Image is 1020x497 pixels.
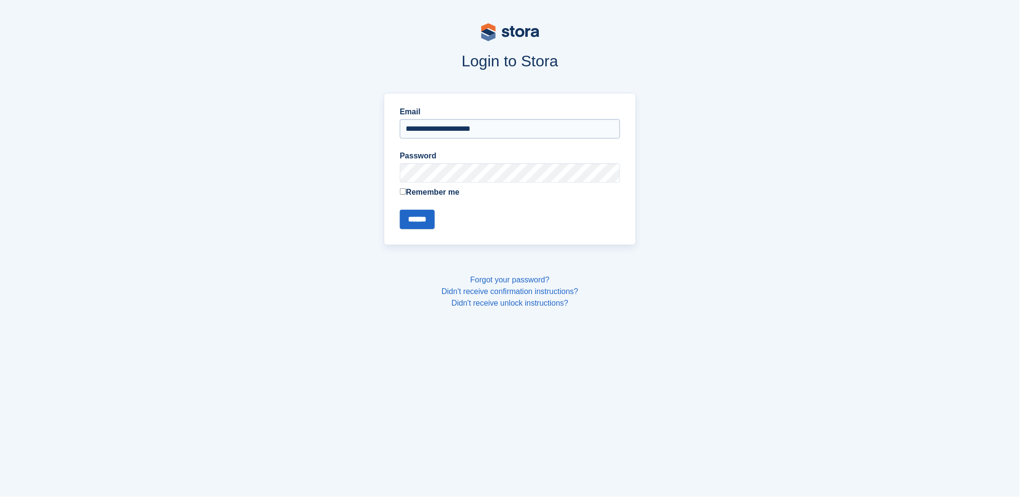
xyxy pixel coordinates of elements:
a: Didn't receive unlock instructions? [452,299,568,307]
img: stora-logo-53a41332b3708ae10de48c4981b4e9114cc0af31d8433b30ea865607fb682f29.svg [481,23,539,41]
input: Remember me [400,188,406,195]
label: Remember me [400,186,620,198]
a: Didn't receive confirmation instructions? [441,287,578,295]
label: Password [400,150,620,162]
label: Email [400,106,620,118]
h1: Login to Stora [199,52,821,70]
a: Forgot your password? [471,276,550,284]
